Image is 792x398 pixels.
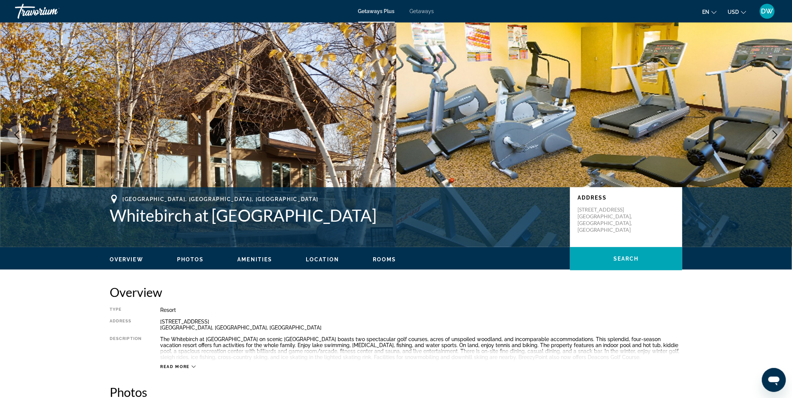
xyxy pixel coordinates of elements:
[758,3,777,19] button: User Menu
[110,256,143,262] span: Overview
[160,319,682,331] div: [STREET_ADDRESS] [GEOGRAPHIC_DATA], [GEOGRAPHIC_DATA], [GEOGRAPHIC_DATA]
[703,6,717,17] button: Change language
[177,256,204,262] span: Photos
[613,256,639,262] span: Search
[160,364,196,370] button: Read more
[410,8,434,14] a: Getaways
[306,256,339,263] button: Location
[110,319,141,331] div: Address
[110,336,141,360] div: Description
[570,247,682,270] button: Search
[237,256,272,262] span: Amenities
[703,9,710,15] span: en
[578,195,675,201] p: Address
[122,196,319,202] span: [GEOGRAPHIC_DATA], [GEOGRAPHIC_DATA], [GEOGRAPHIC_DATA]
[306,256,339,262] span: Location
[160,307,682,313] div: Resort
[728,9,739,15] span: USD
[110,206,563,225] h1: Whitebirch at [GEOGRAPHIC_DATA]
[373,256,396,262] span: Rooms
[578,206,637,233] p: [STREET_ADDRESS] [GEOGRAPHIC_DATA], [GEOGRAPHIC_DATA], [GEOGRAPHIC_DATA]
[761,7,773,15] span: DW
[160,364,190,369] span: Read more
[7,125,26,144] button: Previous image
[762,368,786,392] iframe: Button to launch messaging window
[110,256,143,263] button: Overview
[15,1,90,21] a: Travorium
[728,6,746,17] button: Change currency
[110,285,682,300] h2: Overview
[237,256,272,263] button: Amenities
[110,307,141,313] div: Type
[358,8,395,14] a: Getaways Plus
[766,125,785,144] button: Next image
[177,256,204,263] button: Photos
[373,256,396,263] button: Rooms
[160,336,682,360] div: The Whitebirch at [GEOGRAPHIC_DATA] on scenic [GEOGRAPHIC_DATA] boasts two spectacular golf cours...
